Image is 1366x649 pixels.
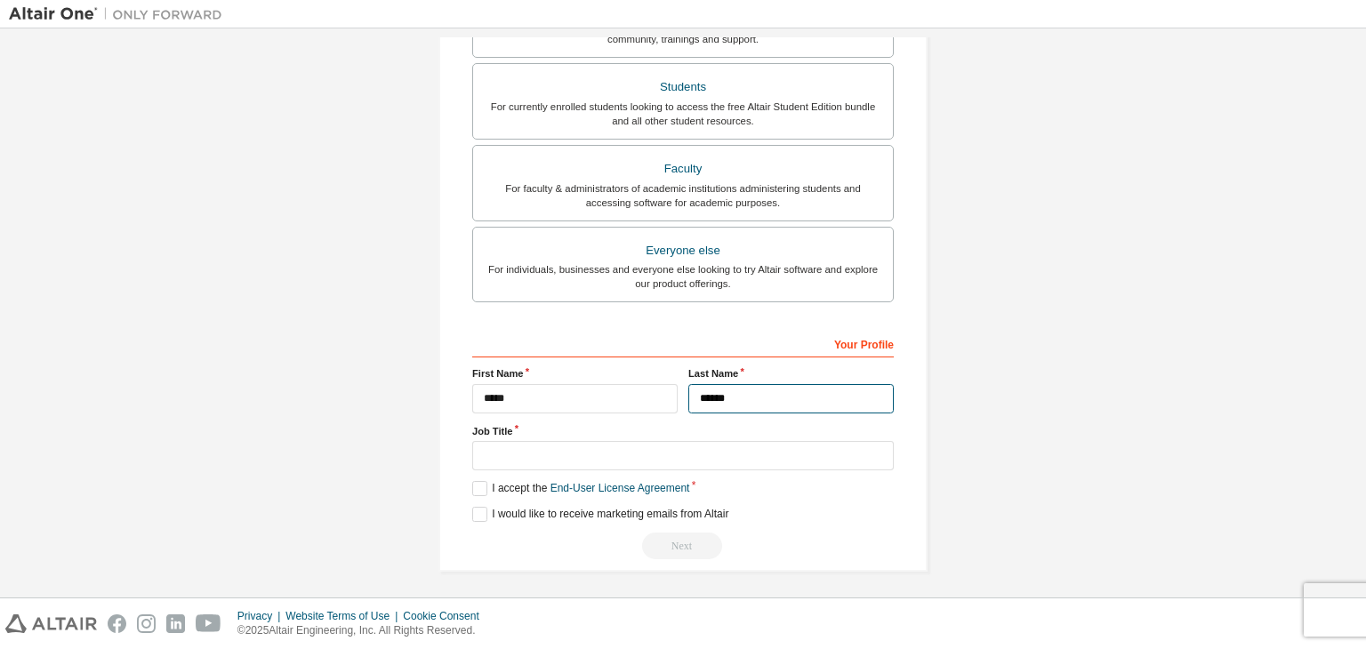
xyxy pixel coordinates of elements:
[472,481,689,496] label: I accept the
[484,181,882,210] div: For faculty & administrators of academic institutions administering students and accessing softwa...
[5,614,97,633] img: altair_logo.svg
[484,262,882,291] div: For individuals, businesses and everyone else looking to try Altair software and explore our prod...
[472,329,894,357] div: Your Profile
[484,100,882,128] div: For currently enrolled students looking to access the free Altair Student Edition bundle and all ...
[137,614,156,633] img: instagram.svg
[550,482,690,494] a: End-User License Agreement
[688,366,894,381] label: Last Name
[237,609,285,623] div: Privacy
[403,609,489,623] div: Cookie Consent
[237,623,490,638] p: © 2025 Altair Engineering, Inc. All Rights Reserved.
[472,424,894,438] label: Job Title
[285,609,403,623] div: Website Terms of Use
[484,156,882,181] div: Faculty
[472,366,678,381] label: First Name
[166,614,185,633] img: linkedin.svg
[472,507,728,522] label: I would like to receive marketing emails from Altair
[484,75,882,100] div: Students
[108,614,126,633] img: facebook.svg
[472,533,894,559] div: Fix issues to continue
[196,614,221,633] img: youtube.svg
[9,5,231,23] img: Altair One
[484,238,882,263] div: Everyone else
